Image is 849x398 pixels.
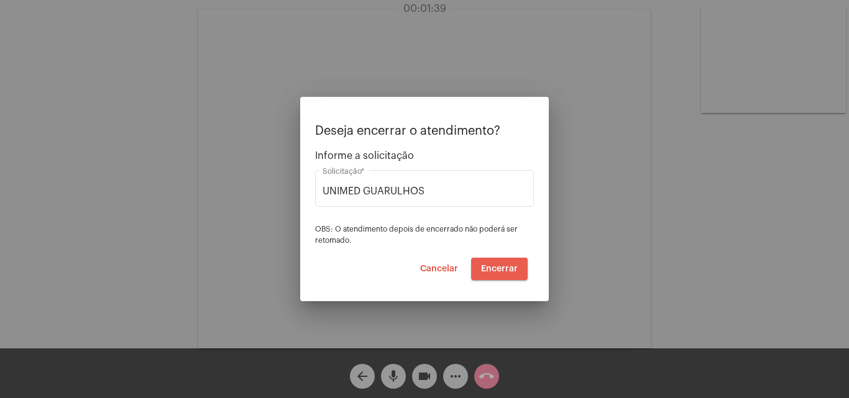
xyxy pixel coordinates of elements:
span: Cancelar [420,265,458,273]
p: Deseja encerrar o atendimento? [315,124,534,138]
button: Cancelar [410,258,468,280]
span: Encerrar [481,265,518,273]
span: OBS: O atendimento depois de encerrado não poderá ser retomado. [315,225,518,244]
button: Encerrar [471,258,528,280]
input: Buscar solicitação [323,186,526,197]
span: Informe a solicitação [315,150,534,161]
